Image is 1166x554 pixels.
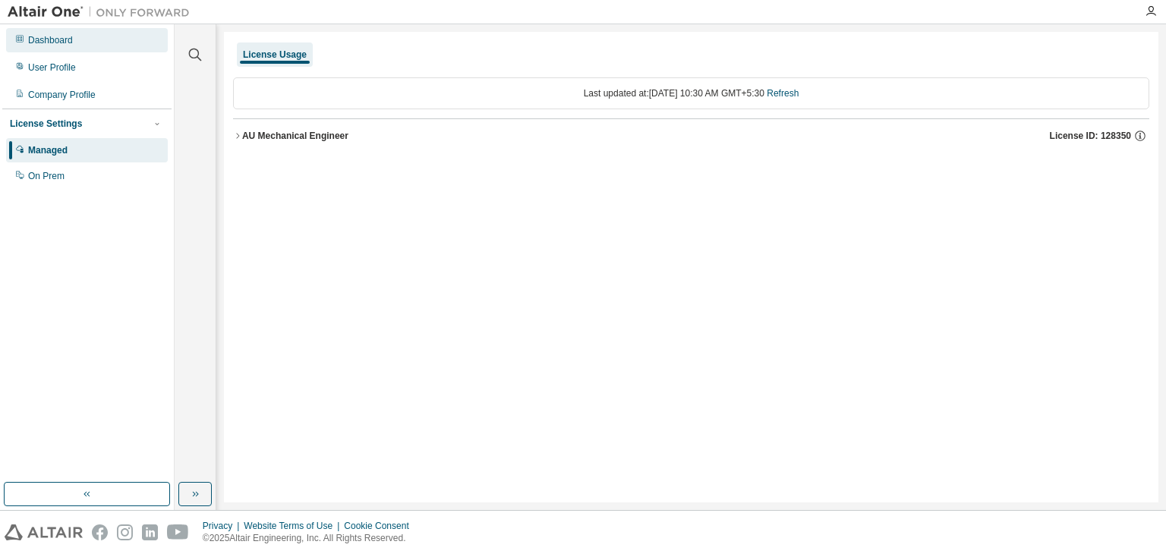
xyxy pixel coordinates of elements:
[203,532,418,545] p: © 2025 Altair Engineering, Inc. All Rights Reserved.
[10,118,82,130] div: License Settings
[117,524,133,540] img: instagram.svg
[203,520,244,532] div: Privacy
[244,520,344,532] div: Website Terms of Use
[167,524,189,540] img: youtube.svg
[28,34,73,46] div: Dashboard
[8,5,197,20] img: Altair One
[142,524,158,540] img: linkedin.svg
[767,88,799,99] a: Refresh
[233,119,1149,153] button: AU Mechanical EngineerLicense ID: 128350
[242,130,348,142] div: AU Mechanical Engineer
[233,77,1149,109] div: Last updated at: [DATE] 10:30 AM GMT+5:30
[92,524,108,540] img: facebook.svg
[344,520,418,532] div: Cookie Consent
[28,144,68,156] div: Managed
[28,61,76,74] div: User Profile
[243,49,307,61] div: License Usage
[28,170,65,182] div: On Prem
[28,89,96,101] div: Company Profile
[1050,130,1131,142] span: License ID: 128350
[5,524,83,540] img: altair_logo.svg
